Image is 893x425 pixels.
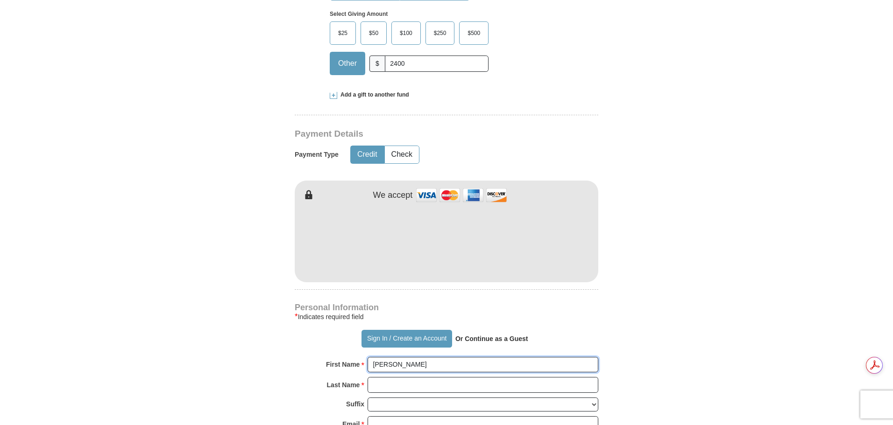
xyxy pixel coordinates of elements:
[364,26,383,40] span: $50
[333,56,361,70] span: Other
[326,358,360,371] strong: First Name
[346,397,364,411] strong: Suffix
[327,378,360,391] strong: Last Name
[337,91,409,99] span: Add a gift to another fund
[330,11,388,17] strong: Select Giving Amount
[373,190,413,201] h4: We accept
[415,185,508,205] img: credit cards accepted
[295,311,598,322] div: Indicates required field
[351,146,384,163] button: Credit
[295,151,339,159] h5: Payment Type
[385,56,489,72] input: Other Amount
[295,129,533,139] h3: Payment Details
[455,335,528,342] strong: Or Continue as a Guest
[333,26,352,40] span: $25
[361,330,452,348] button: Sign In / Create an Account
[385,146,419,163] button: Check
[369,56,385,72] span: $
[395,26,417,40] span: $100
[463,26,485,40] span: $500
[295,304,598,311] h4: Personal Information
[429,26,451,40] span: $250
